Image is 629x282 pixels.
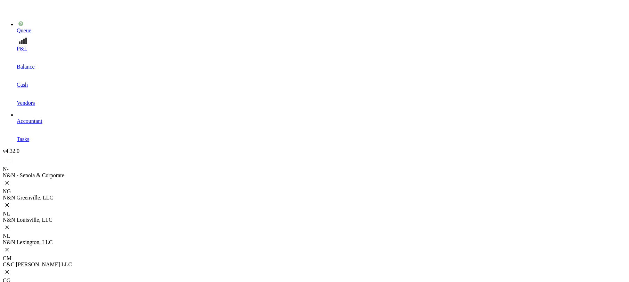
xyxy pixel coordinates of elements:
div: N&N Lexington, LLC [3,239,626,245]
a: Accountant [17,106,626,124]
div: NG [3,188,626,195]
span: P&L [17,46,27,52]
div: N&N Louisville, LLC [3,217,626,223]
div: NL [3,211,626,217]
a: Tasks [17,124,626,142]
a: Cash [17,70,626,88]
a: Balance [17,52,626,70]
span: Tasks [17,136,29,142]
a: Queue [17,16,626,34]
div: C&C [PERSON_NAME] LLC [3,261,626,268]
span: Vendors [17,100,35,106]
a: Vendors [17,88,626,106]
div: CM [3,255,626,261]
div: N&N - Senoia & Corporate [3,172,626,179]
div: v 4.32.0 [3,148,626,154]
span: Accountant [17,118,42,124]
span: Balance [17,64,35,70]
span: Queue [17,28,31,33]
span: Cash [17,82,28,88]
div: N&N Greenville, LLC [3,195,626,201]
div: N- [3,166,626,172]
div: NL [3,233,626,239]
a: P&L [17,34,626,52]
